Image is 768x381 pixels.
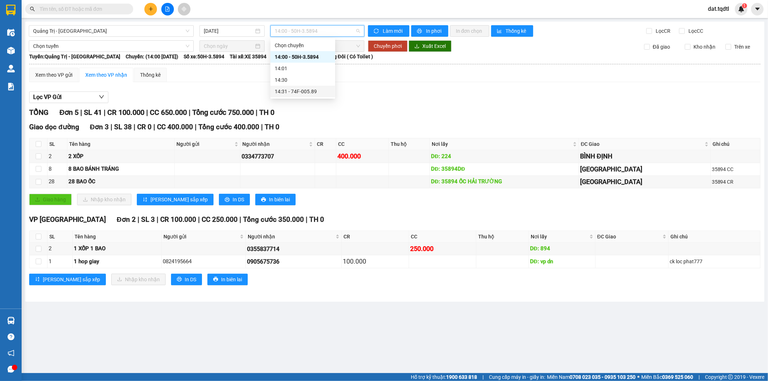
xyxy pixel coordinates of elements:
span: Miền Bắc [641,373,693,381]
span: In biên lai [269,196,290,203]
th: SL [48,138,67,150]
span: printer [177,277,182,282]
span: Tổng cước 750.000 [192,108,254,117]
span: Tổng cước 400.000 [198,123,259,131]
div: ck loc phat777 [670,257,759,265]
span: Nơi lấy [432,140,571,148]
span: caret-down [754,6,761,12]
div: [GEOGRAPHIC_DATA] [580,164,709,174]
th: Ghi chú [669,231,760,243]
span: TH 0 [259,108,274,117]
img: warehouse-icon [7,29,15,36]
span: CR 100.000 [107,108,144,117]
b: Tuyến: Quảng Trị - [GEOGRAPHIC_DATA] [29,54,120,59]
th: Thu hộ [476,231,529,243]
span: Người gửi [176,140,233,148]
span: Đã giao [650,43,673,51]
span: Tài xế: XE 35894 [230,53,266,60]
span: | [306,215,307,224]
button: downloadNhập kho nhận [111,274,166,285]
span: | [195,123,197,131]
div: [GEOGRAPHIC_DATA] [580,177,709,187]
span: file-add [165,6,170,12]
span: TH 0 [309,215,324,224]
span: | [261,123,263,131]
input: 14/08/2025 [204,27,254,35]
span: Làm mới [383,27,404,35]
button: plus [144,3,157,15]
div: 1 [49,257,71,266]
div: 0905675736 [247,257,340,266]
span: download [414,44,419,49]
th: Tên hàng [73,231,162,243]
span: TỔNG [29,108,49,117]
span: In phơi [426,27,443,35]
th: CR [342,231,409,243]
button: printerIn phơi [411,25,448,37]
button: In đơn chọn [450,25,489,37]
div: 2 [49,152,66,161]
div: Thống kê [140,71,161,79]
span: printer [417,28,423,34]
span: sort-ascending [143,197,148,203]
div: 8 [49,165,66,174]
img: warehouse-icon [7,317,15,324]
button: printerIn DS [171,274,202,285]
span: CC 400.000 [157,123,193,131]
button: uploadGiao hàng [29,194,72,205]
span: | [699,373,700,381]
span: Hỗ trợ kỹ thuật: [411,373,477,381]
button: syncLàm mới [368,25,409,37]
div: 1 XỐP 1 BAO [74,245,160,253]
div: DĐ: 224 [431,152,578,161]
span: CC 250.000 [202,215,238,224]
span: Người gửi [163,233,238,241]
span: VP [GEOGRAPHIC_DATA] [29,215,106,224]
div: 14:00 - 50H-3.5894 [275,53,331,61]
span: Lọc CC [686,27,705,35]
span: | [146,108,148,117]
span: Nơi lấy [531,233,588,241]
input: Chọn ngày [204,42,254,50]
span: Người nhận [248,233,334,241]
span: | [189,108,190,117]
span: In DS [233,196,244,203]
div: Xem theo VP gửi [35,71,72,79]
sup: 1 [742,3,747,8]
span: bar-chart [497,28,503,34]
div: 400.000 [337,151,387,161]
div: Xem theo VP nhận [85,71,127,79]
span: notification [8,350,14,357]
span: printer [213,277,218,282]
span: Đơn 3 [90,123,109,131]
div: 28 [49,178,66,186]
div: 14:01 [275,64,331,72]
span: | [153,123,155,131]
span: [PERSON_NAME] sắp xếp [151,196,208,203]
img: warehouse-icon [7,47,15,54]
button: bar-chartThống kê [491,25,533,37]
div: 8 BAO BÁNH TRÁNG [68,165,174,174]
span: ĐC Giao [581,140,703,148]
span: Chọn tuyến [33,41,189,51]
strong: 0369 525 060 [662,374,693,380]
button: printerIn DS [219,194,250,205]
span: | [104,108,105,117]
span: ⚪️ [637,376,639,378]
span: [PERSON_NAME] sắp xếp [43,275,100,283]
div: DĐ: 35894DĐ [431,165,578,174]
th: CC [409,231,476,243]
span: Đơn 2 [117,215,136,224]
span: In biên lai [221,275,242,283]
img: solution-icon [7,83,15,90]
div: DĐ: 894 [530,245,594,253]
button: Chuyển phơi [368,40,408,52]
button: printerIn biên lai [207,274,248,285]
span: | [198,215,200,224]
button: downloadNhập kho nhận [77,194,131,205]
span: copyright [728,375,733,380]
div: 100.000 [343,256,408,266]
img: logo-vxr [6,5,15,15]
th: Ghi chú [711,138,760,150]
span: CR 0 [137,123,152,131]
